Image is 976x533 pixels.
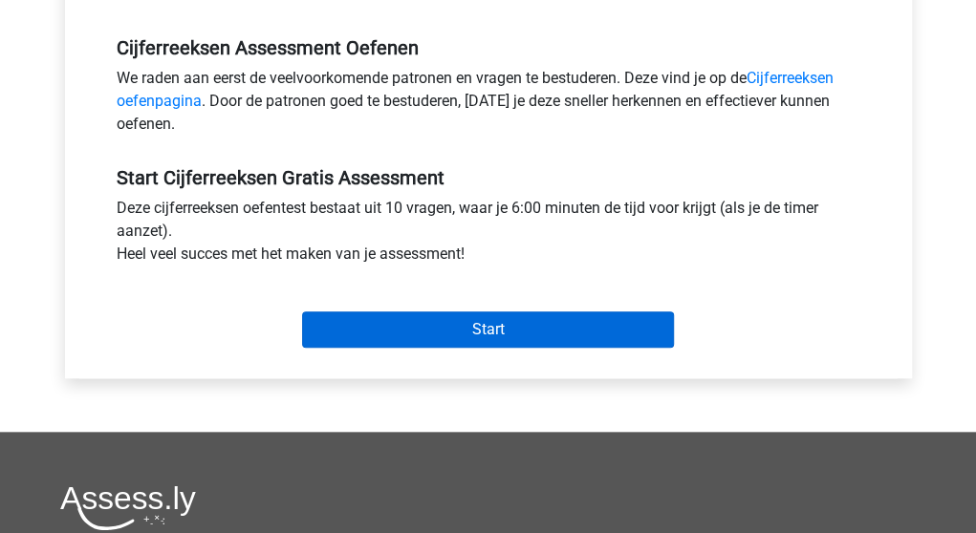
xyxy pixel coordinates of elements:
[102,67,875,143] div: We raden aan eerst de veelvoorkomende patronen en vragen te bestuderen. Deze vind je op de . Door...
[60,485,196,530] img: Assessly logo
[117,36,860,59] h5: Cijferreeksen Assessment Oefenen
[102,197,875,273] div: Deze cijferreeksen oefentest bestaat uit 10 vragen, waar je 6:00 minuten de tijd voor krijgt (als...
[117,166,860,189] h5: Start Cijferreeksen Gratis Assessment
[302,311,674,348] input: Start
